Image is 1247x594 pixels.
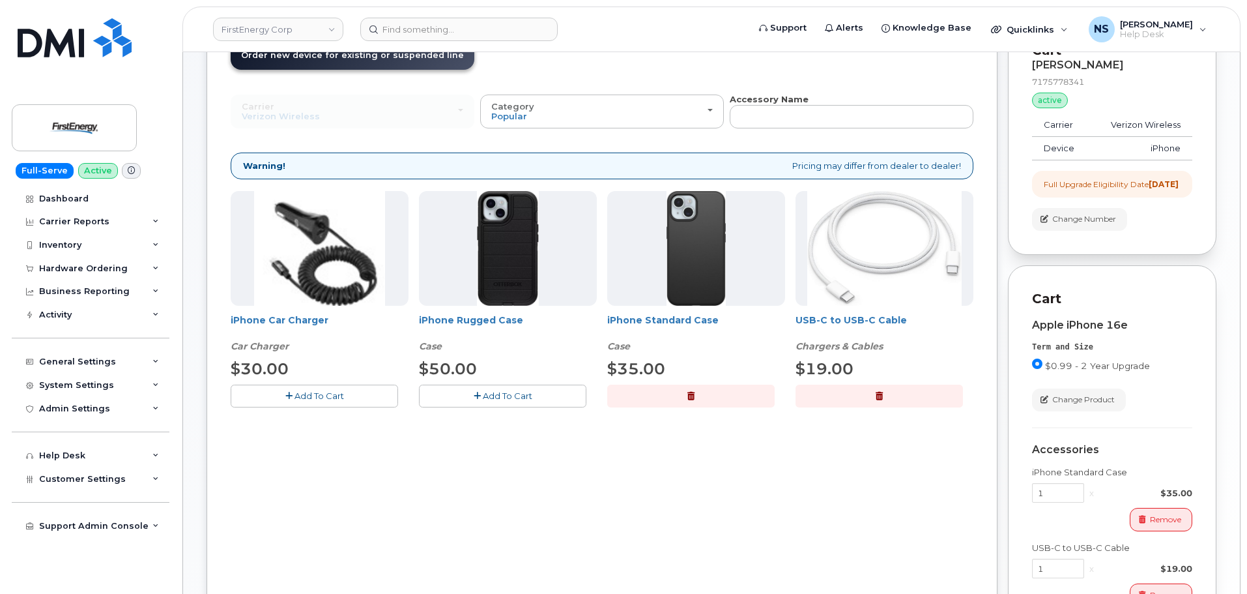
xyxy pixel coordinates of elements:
[1150,514,1181,526] span: Remove
[872,15,981,41] a: Knowledge Base
[807,191,962,306] img: USB-C.jpg
[231,153,973,179] div: Pricing may differ from dealer to dealer!
[1045,361,1150,371] span: $0.99 - 2 Year Upgrade
[1032,208,1127,231] button: Change Number
[1084,487,1099,499] div: x
[243,160,285,172] strong: Warning!
[1032,359,1042,369] input: $0.99 - 2 Year Upgrade
[893,22,971,35] span: Knowledge Base
[477,191,539,306] img: Defender.jpg
[254,191,385,306] img: iphonesecg.jpg
[1052,394,1115,406] span: Change Product
[1032,342,1192,353] div: Term and Size
[1080,16,1216,42] div: Noah Shelton
[231,359,289,378] span: $30.00
[480,95,724,128] button: Category Popular
[1120,29,1193,40] span: Help Desk
[750,15,816,41] a: Support
[1052,213,1116,225] span: Change Number
[360,18,558,41] input: Find something...
[795,359,853,378] span: $19.00
[730,94,809,104] strong: Accessory Name
[231,314,328,326] a: iPhone Car Charger
[231,314,408,353] div: iPhone Car Charger
[1149,179,1179,189] strong: [DATE]
[1091,137,1192,160] td: iPhone
[1032,137,1091,160] td: Device
[1120,19,1193,29] span: [PERSON_NAME]
[1032,319,1192,331] div: Apple iPhone 16e
[607,359,665,378] span: $35.00
[1032,76,1192,87] div: 7175778341
[1091,113,1192,137] td: Verizon Wireless
[231,340,289,352] em: Car Charger
[1084,563,1099,575] div: x
[1094,22,1109,37] span: NS
[1190,537,1237,584] iframe: Messenger Launcher
[1044,179,1179,190] div: Full Upgrade Eligibility Date
[795,340,883,352] em: Chargers & Cables
[1032,59,1192,71] div: [PERSON_NAME]
[491,111,527,121] span: Popular
[213,18,343,41] a: FirstEnergy Corp
[1032,290,1192,308] p: Cart
[795,314,973,353] div: USB-C to USB-C Cable
[607,314,785,353] div: iPhone Standard Case
[1099,563,1192,575] div: $19.00
[607,314,719,326] a: iPhone Standard Case
[419,359,477,378] span: $50.00
[419,314,523,326] a: iPhone Rugged Case
[1032,542,1192,554] div: USB-C to USB-C Cable
[1032,444,1192,456] div: Accessories
[491,101,534,111] span: Category
[795,314,907,326] a: USB-C to USB-C Cable
[836,22,863,35] span: Alerts
[982,16,1077,42] div: Quicklinks
[666,191,726,306] img: Symmetry.jpg
[1032,93,1068,108] div: active
[1032,113,1091,137] td: Carrier
[816,15,872,41] a: Alerts
[483,391,532,401] span: Add To Cart
[1032,389,1126,411] button: Change Product
[419,340,442,352] em: Case
[1130,508,1192,531] button: Remove
[1007,24,1054,35] span: Quicklinks
[231,385,398,408] button: Add To Cart
[770,22,807,35] span: Support
[1099,487,1192,499] div: $35.00
[241,50,464,60] span: Order new device for existing or suspended line
[294,391,344,401] span: Add To Cart
[419,385,586,408] button: Add To Cart
[607,340,630,352] em: Case
[419,314,597,353] div: iPhone Rugged Case
[1032,466,1192,479] div: iPhone Standard Case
